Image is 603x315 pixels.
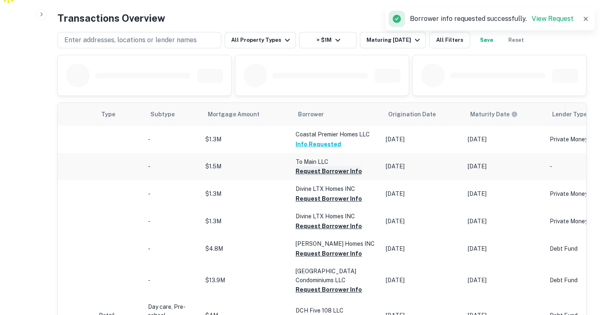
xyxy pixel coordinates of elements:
p: To Main LLC [296,157,378,166]
th: Borrower [291,103,382,126]
p: $4.8M [205,245,287,253]
span: Borrower [298,109,324,119]
span: Maturity dates displayed may be estimated. Please contact the lender for the most accurate maturi... [470,110,528,119]
div: Maturing [DATE] [366,35,422,45]
p: [PERSON_NAME] Homes INC [296,239,378,248]
p: [DATE] [386,190,460,198]
p: $1.3M [205,190,287,198]
p: [DATE] [468,276,542,285]
p: DCH Five 108 LLC [296,306,378,315]
div: Maturity dates displayed may be estimated. Please contact the lender for the most accurate maturi... [470,110,518,119]
p: - [148,217,197,226]
th: Maturity dates displayed may be estimated. Please contact the lender for the most accurate maturi... [464,103,546,126]
p: - [148,276,197,285]
button: Maturing [DATE] [360,32,426,48]
span: Lender Type [552,109,587,119]
button: Info Requested [296,139,341,149]
button: All Filters [429,32,470,48]
p: $1.3M [205,135,287,144]
p: [DATE] [468,245,542,253]
p: $13.9M [205,276,287,285]
button: Request Borrower Info [296,249,362,258]
p: [DATE] [468,162,542,171]
p: [GEOGRAPHIC_DATA] Condominiums LLC [296,267,378,285]
p: [DATE] [468,135,542,144]
p: [DATE] [468,217,542,226]
p: [DATE] [386,135,460,144]
h6: Maturity Date [470,110,510,119]
p: - [148,245,197,253]
button: Request Borrower Info [296,221,362,231]
p: $1.3M [205,217,287,226]
p: Coastal Premier Homes LLC [296,130,378,139]
span: Subtype [150,109,175,119]
button: > $1M [299,32,357,48]
p: [DATE] [386,162,460,171]
h4: Transactions Overview [57,11,165,25]
span: Origination Date [388,109,446,119]
p: Divine LTX Homes INC [296,184,378,193]
button: All Property Types [225,32,296,48]
button: Request Borrower Info [296,285,362,295]
p: - [148,135,197,144]
p: - [148,190,197,198]
p: Enter addresses, locations or lender names [64,35,197,45]
iframe: Chat Widget [562,249,603,289]
p: - [148,162,197,171]
p: [DATE] [386,245,460,253]
p: Divine LTX Homes INC [296,212,378,221]
span: Type [101,109,115,119]
a: View Request [532,15,573,23]
button: Request Borrower Info [296,194,362,204]
th: Origination Date [382,103,464,126]
button: Save your search to get updates of matches that match your search criteria. [473,32,500,48]
p: [DATE] [468,190,542,198]
p: Borrower info requested successfully. [410,14,573,24]
p: $1.5M [205,162,287,171]
button: Enter addresses, locations or lender names [57,32,221,48]
button: Request Borrower Info [296,166,362,176]
span: Mortgage Amount [208,109,270,119]
p: [DATE] [386,217,460,226]
th: Subtype [144,103,201,126]
button: Reset [503,32,529,48]
th: Mortgage Amount [201,103,291,126]
th: Type [95,103,144,126]
p: [DATE] [386,276,460,285]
